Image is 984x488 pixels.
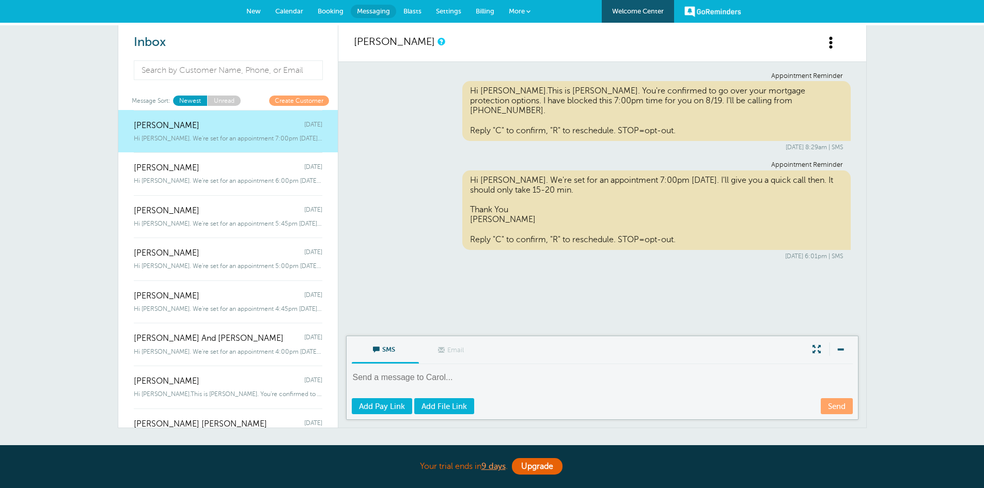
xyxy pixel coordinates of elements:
a: [PERSON_NAME] [DATE] Hi [PERSON_NAME]. We're set for an appointment 6:00pm [DATE]. I'll give you ... [118,152,338,195]
span: [DATE] [304,163,322,173]
a: This is a history of all communications between GoReminders and your customer. [438,38,444,45]
a: [PERSON_NAME] [PERSON_NAME] [DATE] Hi Morgon.This is [PERSON_NAME]. You're confirmed to go over y... [118,408,338,451]
span: Booking [318,7,343,15]
span: [PERSON_NAME] [134,163,199,173]
a: [PERSON_NAME] [DATE] Hi [PERSON_NAME].This is [PERSON_NAME]. You're confirmed to go over your mor... [118,366,338,408]
div: Your trial ends in . [234,455,751,478]
a: [PERSON_NAME] [DATE] Hi [PERSON_NAME]. We're set for an appointment 7:00pm [DATE]. I'll give you ... [118,110,338,153]
span: Hi [PERSON_NAME]. We're set for an appointment 4:45pm [DATE]. I'll give you a quick [134,305,322,312]
strong: free month [430,444,483,455]
span: [DATE] [304,334,322,343]
span: Messaging [357,7,390,15]
span: Add Pay Link [359,402,405,411]
span: SMS [360,336,411,361]
a: 9 days [481,462,506,471]
span: Hi [PERSON_NAME]. We're set for an appointment 5:45pm [DATE]. I'll give you a quick c [134,220,322,227]
span: Hi [PERSON_NAME]. We're set for an appointment 4:00pm [DATE]. I'll give you a quick [134,348,322,355]
a: Unread [207,96,241,105]
a: [PERSON_NAME] [354,36,435,48]
a: Newest [173,96,207,105]
a: Upgrade [512,458,563,475]
a: [PERSON_NAME] And [PERSON_NAME] [DATE] Hi [PERSON_NAME]. We're set for an appointment 4:00pm [DAT... [118,323,338,366]
div: Appointment Reminder [362,161,843,169]
div: [DATE] 6:01pm | SMS [362,253,843,260]
a: Messaging [351,5,396,18]
span: Calendar [275,7,303,15]
span: [PERSON_NAME] [134,206,199,216]
span: [DATE] [304,206,322,216]
a: [PERSON_NAME] [DATE] Hi [PERSON_NAME]. We're set for an appointment 5:00pm [DATE]. I'll give you ... [118,238,338,280]
a: Refer someone to us! [488,444,586,455]
span: Email [427,337,478,361]
span: Settings [436,7,461,15]
span: More [509,7,525,15]
span: [PERSON_NAME] [134,248,199,258]
h2: Inbox [134,35,322,50]
span: Hi [PERSON_NAME]. We're set for an appointment 5:00pm [DATE]. I'll give you a quic [134,262,322,270]
div: Hi [PERSON_NAME].This is [PERSON_NAME]. You're confirmed to go over your mortgage protection opti... [462,81,851,141]
span: [PERSON_NAME] And [PERSON_NAME] [134,334,284,343]
a: Add Pay Link [352,398,412,414]
span: [DATE] [304,121,322,131]
span: [PERSON_NAME] [134,376,199,386]
p: Want a ? [118,444,867,455]
span: [DATE] [304,291,322,301]
span: [PERSON_NAME] [134,121,199,131]
div: Hi [PERSON_NAME]. We're set for an appointment 7:00pm [DATE]. I'll give you a quick call then. It... [462,170,851,250]
span: [DATE] [304,419,322,429]
label: This customer does not have an email address. [419,337,486,364]
div: [DATE] 8:29am | SMS [362,144,843,151]
span: Hi [PERSON_NAME].This is [PERSON_NAME]. You're confirmed to go over your mortgage [134,390,322,398]
span: Billing [476,7,494,15]
span: Hi [PERSON_NAME]. We're set for an appointment 7:00pm [DATE]. I'll give you a quick [134,135,322,142]
span: Add File Link [421,402,467,411]
a: [PERSON_NAME] [DATE] Hi [PERSON_NAME]. We're set for an appointment 4:45pm [DATE]. I'll give you ... [118,280,338,323]
a: [PERSON_NAME] [DATE] Hi [PERSON_NAME]. We're set for an appointment 5:45pm [DATE]. I'll give you ... [118,195,338,238]
a: Create Customer [269,96,329,105]
span: [DATE] [304,376,322,386]
span: Message Sort: [132,96,170,105]
div: Appointment Reminder [362,72,843,80]
span: [PERSON_NAME] [PERSON_NAME] [134,419,267,429]
input: Search by Customer Name, Phone, or Email [134,60,323,80]
span: [PERSON_NAME] [134,291,199,301]
span: Blasts [403,7,421,15]
a: Add File Link [414,398,474,414]
a: Send [821,398,853,414]
span: Hi [PERSON_NAME]. We're set for an appointment 6:00pm [DATE]. I'll give you a quick ca [134,177,322,184]
span: New [246,7,261,15]
span: [DATE] [304,248,322,258]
